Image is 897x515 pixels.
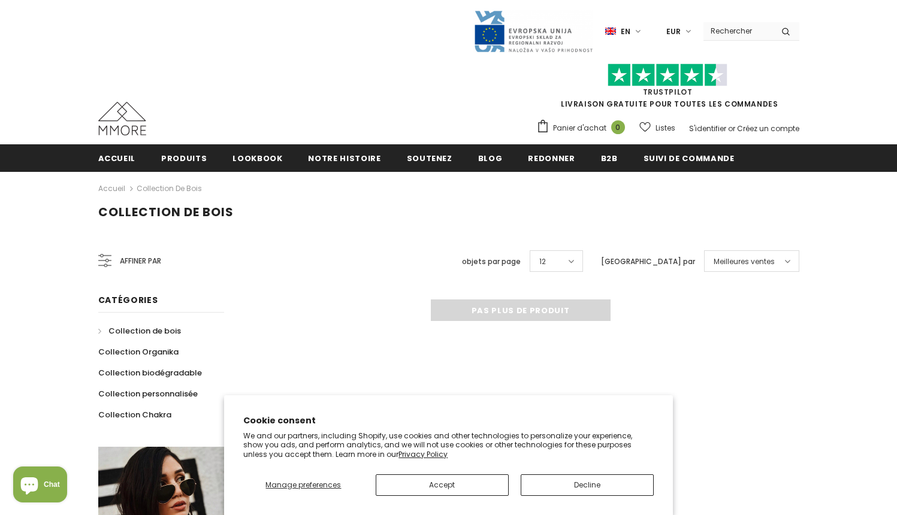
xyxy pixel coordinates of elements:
p: We and our partners, including Shopify, use cookies and other technologies to personalize your ex... [243,431,654,459]
label: objets par page [462,256,521,268]
span: B2B [601,153,618,164]
span: Listes [656,122,675,134]
a: S'identifier [689,123,726,134]
a: Blog [478,144,503,171]
span: Catégories [98,294,158,306]
span: Panier d'achat [553,122,606,134]
span: Collection Chakra [98,409,171,420]
span: Collection Organika [98,346,179,358]
span: Collection de bois [108,325,181,337]
button: Decline [521,474,654,496]
span: EUR [666,26,681,38]
span: Blog [478,153,503,164]
span: Lookbook [232,153,282,164]
a: Lookbook [232,144,282,171]
span: Redonner [528,153,575,164]
h2: Cookie consent [243,414,654,427]
span: Suivi de commande [644,153,735,164]
input: Search Site [703,22,772,40]
a: Accueil [98,181,125,196]
span: Produits [161,153,207,164]
a: Collection biodégradable [98,362,202,383]
span: Manage preferences [265,480,341,490]
img: i-lang-1.png [605,26,616,37]
span: Notre histoire [308,153,380,164]
img: Faites confiance aux étoiles pilotes [608,63,727,87]
span: 0 [611,120,625,134]
a: soutenez [407,144,452,171]
a: Redonner [528,144,575,171]
a: Panier d'achat 0 [536,119,631,137]
a: Javni Razpis [473,26,593,36]
a: Créez un compte [737,123,799,134]
a: Collection personnalisée [98,383,198,404]
a: Listes [639,117,675,138]
span: Collection personnalisée [98,388,198,399]
span: LIVRAISON GRATUITE POUR TOUTES LES COMMANDES [536,69,799,109]
a: Accueil [98,144,136,171]
img: Javni Razpis [473,10,593,53]
label: [GEOGRAPHIC_DATA] par [601,256,695,268]
img: Cas MMORE [98,102,146,135]
inbox-online-store-chat: Shopify online store chat [10,466,71,505]
span: 12 [539,256,546,268]
span: Accueil [98,153,136,164]
a: Collection de bois [98,320,181,341]
a: Collection de bois [137,183,202,193]
a: Produits [161,144,207,171]
span: Collection biodégradable [98,367,202,378]
a: TrustPilot [643,87,693,97]
a: Collection Organika [98,341,179,362]
a: Privacy Policy [398,449,448,459]
span: Collection de bois [98,204,234,220]
span: soutenez [407,153,452,164]
span: en [621,26,630,38]
button: Manage preferences [243,474,363,496]
a: B2B [601,144,618,171]
a: Suivi de commande [644,144,735,171]
a: Notre histoire [308,144,380,171]
span: Meilleures ventes [714,256,775,268]
span: or [728,123,735,134]
span: Affiner par [120,255,161,268]
a: Collection Chakra [98,404,171,425]
button: Accept [376,474,509,496]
